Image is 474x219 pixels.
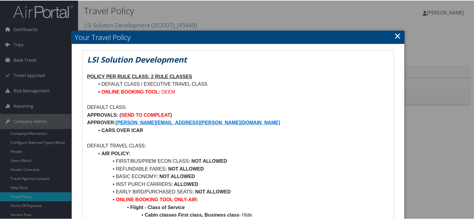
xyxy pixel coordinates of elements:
[87,54,187,64] em: LSI Solution Development
[94,187,389,195] li: EARLY BIRD/PURCHASED SEATS
[116,119,280,125] a: [PERSON_NAME][EMAIL_ADDRESS][PERSON_NAME][DOMAIN_NAME]
[94,165,389,172] li: REFUNDABLE FARES
[162,89,175,94] span: DEEM
[94,180,389,188] li: INST PURCH CARRIERS
[156,173,195,178] strong: : NOT ALLOWED
[101,150,130,156] strong: AIR POLICY:
[130,204,185,209] strong: Flight - Class of Service
[87,103,389,111] p: DEFAULT CLASS:
[192,189,231,194] strong: : NOT ALLOWED
[121,112,170,117] strong: SEND TO COMPLEAT
[87,119,116,125] strong: APPROVER:
[145,212,239,217] strong: Cabin classes First class, Business class
[94,157,389,165] li: FIRST/BUS/PREM ECON CLASS
[165,166,204,171] strong: : NOT ALLOWED
[189,158,227,163] strong: : NOT ALLOWED
[171,181,198,186] strong: : ALLOWED
[394,29,401,41] a: Close
[170,112,172,117] strong: )
[94,172,389,180] li: BASIC ECONOMY
[87,73,192,79] u: POLICY PER RULE CLASS: 2 RULE CLASSES
[87,141,389,149] p: DEFAULT TRAVEL CLASS:
[101,127,143,132] strong: CARS OVER ICAR
[87,112,121,117] strong: APPROVALS: (
[94,80,389,88] li: DEFAULT CLASS / EXECUTIVE TRAVEL CLASS
[116,196,198,202] strong: ONLINE BOOKING TOOL ONLY-AIR:
[101,89,160,94] strong: ONLINE BOOKING TOOL:
[72,30,404,43] h2: Your Travel Policy
[94,211,389,218] li: - Hide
